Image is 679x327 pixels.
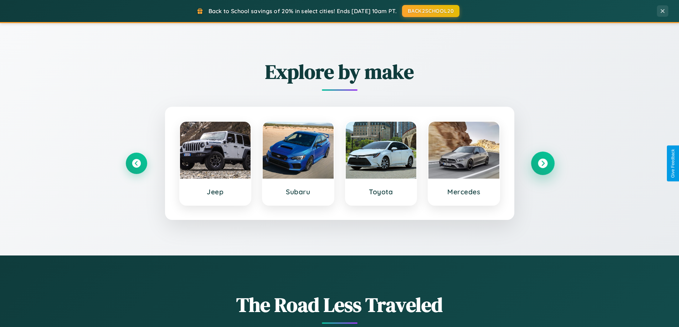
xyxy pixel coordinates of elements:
[209,7,397,15] span: Back to School savings of 20% in select cities! Ends [DATE] 10am PT.
[126,58,554,85] h2: Explore by make
[270,188,326,196] h3: Subaru
[126,291,554,318] h1: The Road Less Traveled
[187,188,244,196] h3: Jeep
[353,188,410,196] h3: Toyota
[436,188,492,196] h3: Mercedes
[670,149,675,178] div: Give Feedback
[402,5,459,17] button: BACK2SCHOOL20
